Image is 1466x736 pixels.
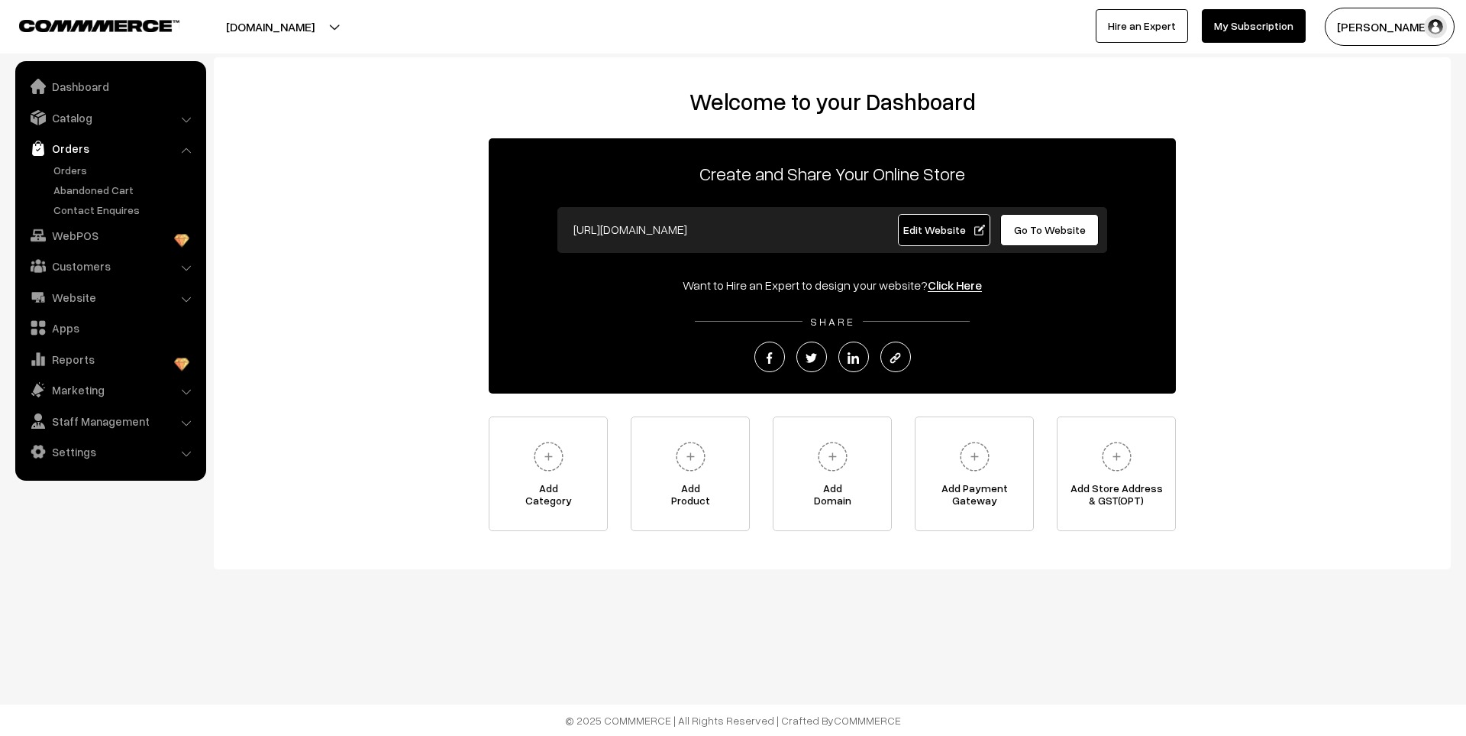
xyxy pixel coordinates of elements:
a: Orders [19,135,201,162]
span: Go To Website [1014,223,1086,236]
img: plus.svg [670,436,712,478]
span: SHARE [802,315,863,328]
span: Add Payment Gateway [915,482,1033,513]
img: plus.svg [812,436,854,478]
img: plus.svg [954,436,996,478]
img: user [1424,15,1447,38]
a: Add Store Address& GST(OPT) [1057,417,1176,531]
a: Customers [19,252,201,280]
a: Go To Website [1000,214,1099,246]
a: COMMMERCE [19,15,153,34]
a: Settings [19,438,201,465]
a: AddCategory [489,417,608,531]
a: Staff Management [19,407,201,435]
span: Edit Website [903,223,985,236]
div: Want to Hire an Expert to design your website? [489,276,1176,294]
a: Orders [50,162,201,178]
span: Add Domain [773,482,891,513]
span: Add Product [631,482,749,513]
a: Hire an Expert [1096,9,1188,43]
a: Edit Website [898,214,991,246]
a: Contact Enquires [50,202,201,218]
a: My Subscription [1202,9,1306,43]
span: Add Category [489,482,607,513]
img: COMMMERCE [19,20,179,31]
a: Click Here [928,277,982,293]
h2: Welcome to your Dashboard [229,88,1435,115]
span: Add Store Address & GST(OPT) [1058,482,1175,513]
button: [DOMAIN_NAME] [173,8,368,46]
img: plus.svg [1096,436,1138,478]
a: Add PaymentGateway [915,417,1034,531]
a: Abandoned Cart [50,182,201,198]
a: AddProduct [631,417,750,531]
a: Dashboard [19,73,201,100]
button: [PERSON_NAME] [1325,8,1455,46]
p: Create and Share Your Online Store [489,160,1176,187]
a: Catalog [19,104,201,131]
a: Website [19,284,201,311]
a: Apps [19,314,201,342]
a: Marketing [19,376,201,404]
a: AddDomain [773,417,892,531]
a: WebPOS [19,222,201,249]
a: Reports [19,345,201,373]
img: plus.svg [528,436,570,478]
a: COMMMERCE [834,714,901,727]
